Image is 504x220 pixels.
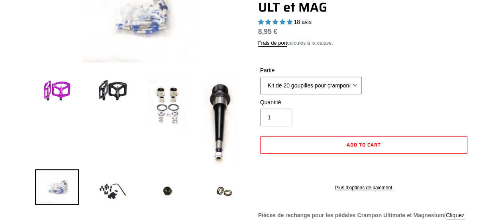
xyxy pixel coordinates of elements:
[260,99,281,105] font: Quantité
[287,40,333,46] font: calculés à la caisse.
[202,76,239,167] img: Charger l'image dans la visionneuse de galerie, pièces de rechange pour pédales Canfield Bikes Cr...
[294,19,311,25] font: 18 avis
[147,169,190,211] img: Charger l'image dans la visionneuse de galerie, pièces de rechange pour pédales Canfield Bikes Cr...
[35,169,79,205] img: Charger l'image dans la visionneuse de galerie, pièces de rechange pour pédales Canfield Bikes Cr...
[35,76,79,106] img: Charger l'image dans la visionneuse de galerie, pièces de rechange pour pédales Canfield Bikes Cr...
[147,76,190,133] img: Charger l'image dans la visionneuse de galerie, pièces de rechange pour pédales Canfield Bikes Cr...
[91,76,135,106] img: Charger l'image dans la visionneuse de galerie, pièces de rechange pour pédales Canfield Bikes Cr...
[258,28,278,36] font: 8,95 €
[258,19,294,25] span: 5,00 étoiles
[335,185,392,190] font: Plus d'options de paiement
[258,212,444,218] font: Pièces de rechange pour les pédales Crampon Ultimate et Magnesium
[444,212,446,218] font: (
[260,184,467,191] a: Plus d'options de paiement
[202,169,246,213] img: Charger l'image dans la visionneuse de galerie, pièces de rechange pour pédales Canfield Bikes Cr...
[258,40,287,47] a: Frais de port
[91,169,135,213] img: Charger l'image dans la visionneuse de galerie, pièces de rechange pour pédales Canfield Bikes Cr...
[347,141,381,149] span: Add to cart
[260,136,467,154] button: Add to cart
[260,158,467,175] iframe: PayPal-paypal
[260,67,275,73] font: Partie
[258,40,287,46] font: Frais de port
